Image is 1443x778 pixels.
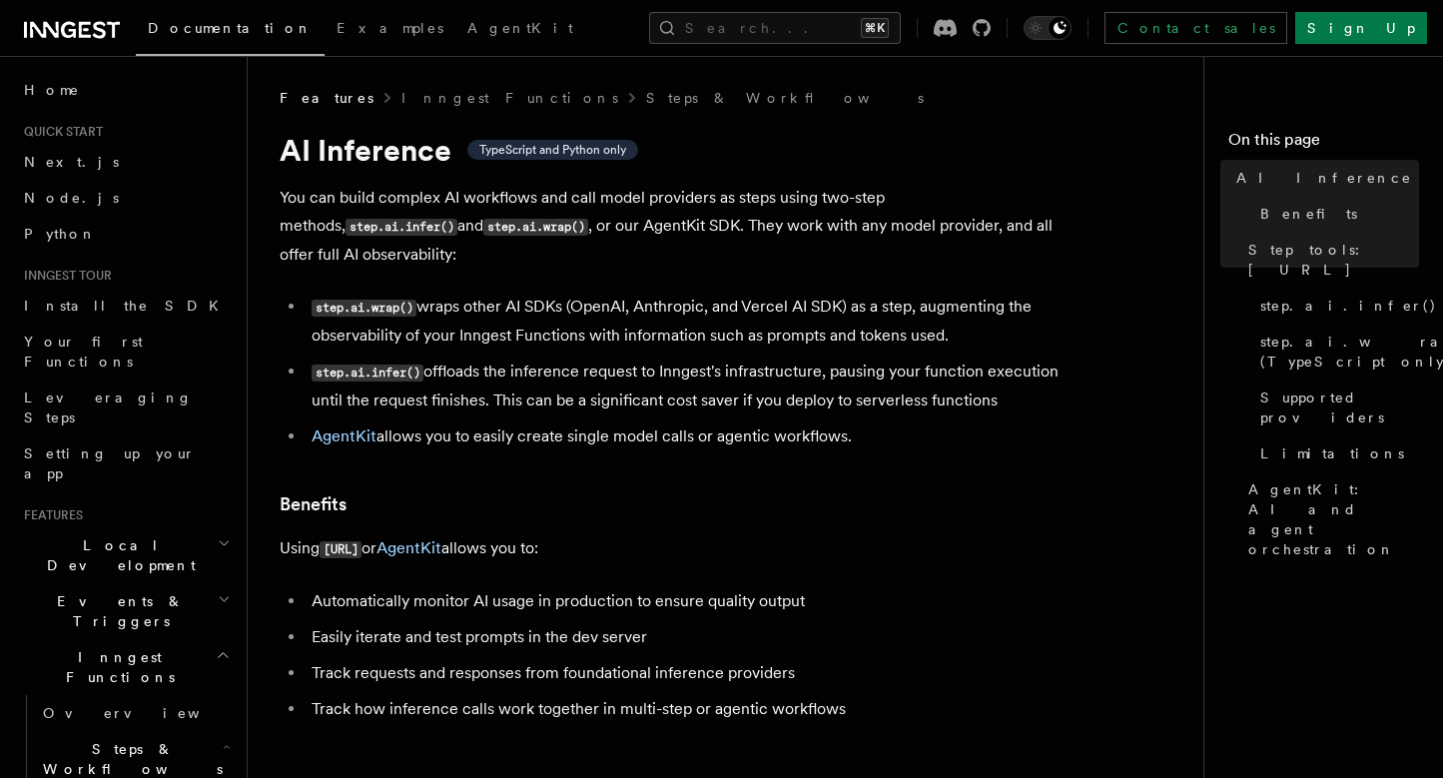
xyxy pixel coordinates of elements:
[1252,196,1419,232] a: Benefits
[1228,128,1419,160] h4: On this page
[280,88,373,108] span: Features
[306,695,1079,723] li: Track how inference calls work together in multi-step or agentic workflows
[24,334,143,370] span: Your first Functions
[16,647,216,687] span: Inngest Functions
[280,132,1079,168] h1: AI Inference
[1252,288,1419,324] a: step.ai.infer()
[16,535,218,575] span: Local Development
[1236,168,1412,188] span: AI Inference
[136,6,325,56] a: Documentation
[646,88,924,108] a: Steps & Workflows
[24,190,119,206] span: Node.js
[24,298,231,314] span: Install the SDK
[16,268,112,284] span: Inngest tour
[43,705,249,721] span: Overview
[16,435,235,491] a: Setting up your app
[16,591,218,631] span: Events & Triggers
[306,293,1079,350] li: wraps other AI SDKs (OpenAI, Anthropic, and Vercel AI SDK) as a step, augmenting the observabilit...
[346,219,457,236] code: step.ai.infer()
[16,527,235,583] button: Local Development
[1295,12,1427,44] a: Sign Up
[1104,12,1287,44] a: Contact sales
[280,184,1079,269] p: You can build complex AI workflows and call model providers as steps using two-step methods, and ...
[35,695,235,731] a: Overview
[24,226,97,242] span: Python
[1024,16,1072,40] button: Toggle dark mode
[280,490,347,518] a: Benefits
[337,20,443,36] span: Examples
[325,6,455,54] a: Examples
[280,534,1079,563] p: Using or allows you to:
[1252,324,1419,380] a: step.ai.wrap() (TypeScript only)
[24,154,119,170] span: Next.js
[861,18,889,38] kbd: ⌘K
[376,538,441,557] a: AgentKit
[312,426,376,445] a: AgentKit
[16,507,83,523] span: Features
[649,12,901,44] button: Search...⌘K
[24,80,80,100] span: Home
[16,144,235,180] a: Next.js
[1240,471,1419,567] a: AgentKit: AI and agent orchestration
[1248,479,1419,559] span: AgentKit: AI and agent orchestration
[16,288,235,324] a: Install the SDK
[306,587,1079,615] li: Automatically monitor AI usage in production to ensure quality output
[1260,204,1357,224] span: Benefits
[1252,380,1419,435] a: Supported providers
[16,324,235,380] a: Your first Functions
[1248,240,1419,280] span: Step tools: [URL]
[312,300,416,317] code: step.ai.wrap()
[306,358,1079,414] li: offloads the inference request to Inngest's infrastructure, pausing your function execution until...
[1228,160,1419,196] a: AI Inference
[16,380,235,435] a: Leveraging Steps
[1260,296,1437,316] span: step.ai.infer()
[306,659,1079,687] li: Track requests and responses from foundational inference providers
[1260,443,1404,463] span: Limitations
[306,422,1079,450] li: allows you to easily create single model calls or agentic workflows.
[148,20,313,36] span: Documentation
[16,639,235,695] button: Inngest Functions
[467,20,573,36] span: AgentKit
[1252,435,1419,471] a: Limitations
[455,6,585,54] a: AgentKit
[320,541,361,558] code: [URL]
[24,389,193,425] span: Leveraging Steps
[16,72,235,108] a: Home
[479,142,626,158] span: TypeScript and Python only
[16,216,235,252] a: Python
[16,583,235,639] button: Events & Triggers
[401,88,618,108] a: Inngest Functions
[306,623,1079,651] li: Easily iterate and test prompts in the dev server
[1240,232,1419,288] a: Step tools: [URL]
[312,365,423,382] code: step.ai.infer()
[1260,388,1419,427] span: Supported providers
[16,180,235,216] a: Node.js
[483,219,588,236] code: step.ai.wrap()
[24,445,196,481] span: Setting up your app
[16,124,103,140] span: Quick start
